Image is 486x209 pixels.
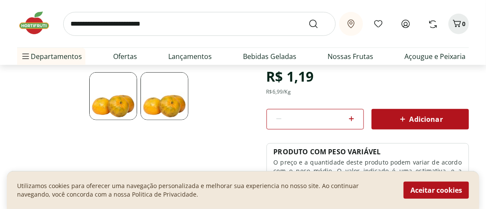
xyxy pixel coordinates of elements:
[141,72,188,120] img: Principal
[274,158,462,192] p: O preço e a quantidade deste produto podem variar de acordo com o peso médio. O valor indicado é ...
[63,12,336,36] input: search
[328,51,373,62] a: Nossas Frutas
[398,114,443,124] span: Adicionar
[20,46,82,67] span: Departamentos
[17,182,393,199] p: Utilizamos cookies para oferecer uma navegação personalizada e melhorar sua experiencia no nosso ...
[266,88,291,95] div: R$ 6,99 /Kg
[308,19,329,29] button: Submit Search
[113,51,137,62] a: Ofertas
[448,14,469,34] button: Carrinho
[404,182,469,199] button: Aceitar cookies
[17,10,60,36] img: Hortifruti
[372,109,469,130] button: Adicionar
[243,51,296,62] a: Bebidas Geladas
[462,20,466,28] span: 0
[20,46,31,67] button: Menu
[274,147,381,156] p: PRODUTO COM PESO VARIÁVEL
[168,51,212,62] a: Lançamentos
[89,72,137,120] img: Principal
[404,51,466,62] a: Açougue e Peixaria
[266,65,314,88] div: R$ 1,19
